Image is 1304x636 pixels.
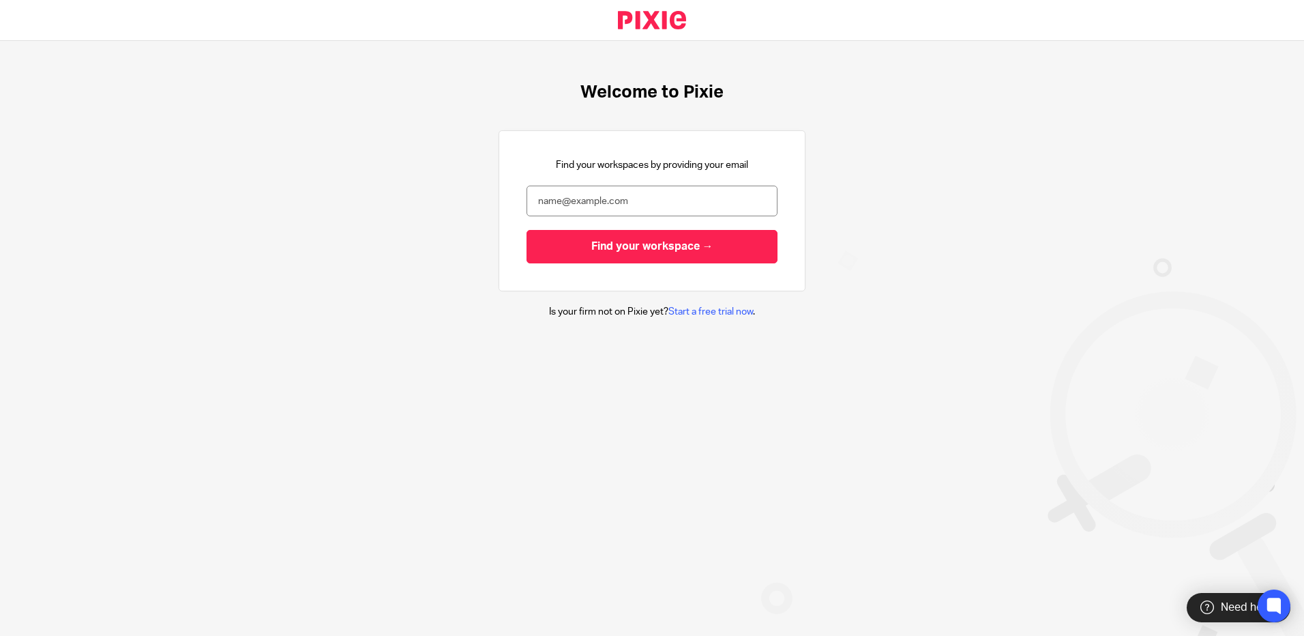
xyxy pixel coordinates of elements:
p: Find your workspaces by providing your email [556,158,748,172]
a: Start a free trial now [668,307,753,317]
p: Is your firm not on Pixie yet? . [549,305,755,319]
div: Need help? [1187,593,1290,622]
input: name@example.com [527,186,777,216]
h1: Welcome to Pixie [580,82,724,103]
input: Find your workspace → [527,230,777,263]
